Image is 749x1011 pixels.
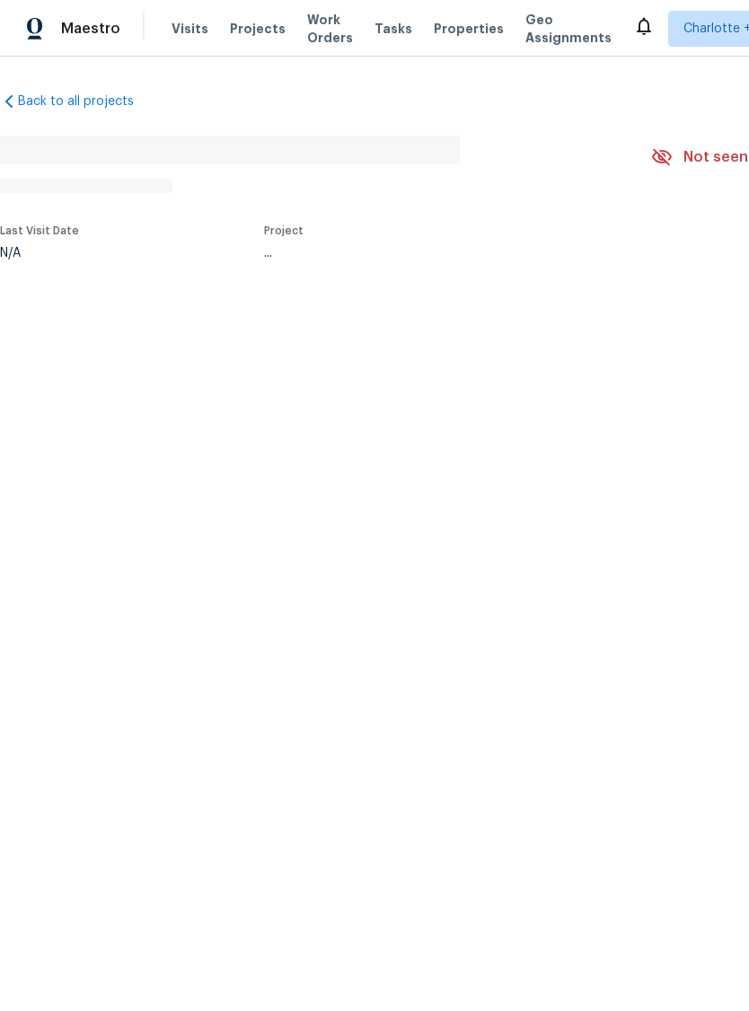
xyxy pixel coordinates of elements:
[61,20,120,38] span: Maestro
[374,22,412,35] span: Tasks
[264,247,609,259] div: ...
[434,20,504,38] span: Properties
[307,11,353,47] span: Work Orders
[230,20,286,38] span: Projects
[264,225,304,236] span: Project
[172,20,208,38] span: Visits
[525,11,612,47] span: Geo Assignments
